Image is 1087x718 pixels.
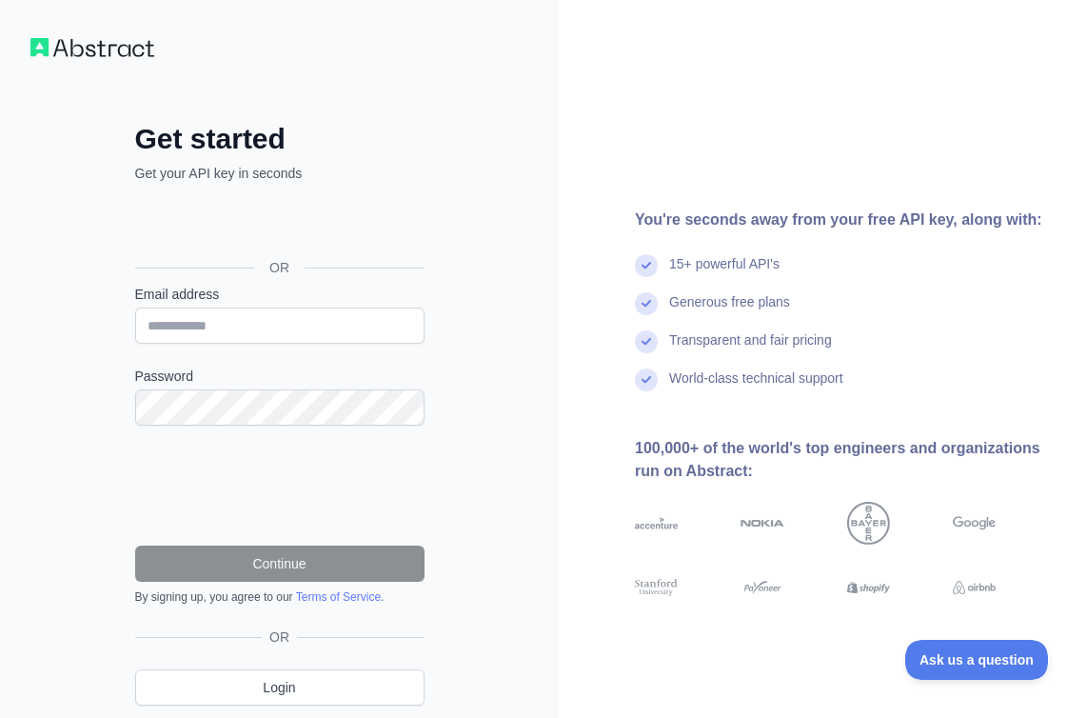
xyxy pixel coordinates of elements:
img: payoneer [741,577,783,599]
img: bayer [847,502,890,545]
label: Password [135,367,425,386]
img: stanford university [635,577,678,599]
div: 100,000+ of the world's top engineers and organizations run on Abstract: [635,437,1057,483]
iframe: “使用 Google 账号登录”按钮 [126,204,430,246]
img: Workflow [30,38,154,57]
div: Transparent and fair pricing [669,330,832,369]
p: Get your API key in seconds [135,164,425,183]
img: check mark [635,254,658,277]
iframe: reCAPTCHA [135,449,425,523]
a: Terms of Service [296,590,381,604]
img: check mark [635,369,658,391]
button: Continue [135,546,425,582]
iframe: Toggle Customer Support [905,640,1049,680]
a: Login [135,669,425,706]
div: Generous free plans [669,292,790,330]
img: google [953,502,996,545]
img: check mark [635,330,658,353]
img: airbnb [953,577,996,599]
div: You're seconds away from your free API key, along with: [635,209,1057,231]
div: World-class technical support [669,369,843,407]
img: shopify [847,577,890,599]
div: By signing up, you agree to our . [135,589,425,605]
span: OR [262,628,297,647]
img: accenture [635,502,678,545]
img: nokia [741,502,783,545]
h2: Get started [135,122,425,156]
div: 15+ powerful API's [669,254,780,292]
label: Email address [135,285,425,304]
span: OR [254,258,305,277]
img: check mark [635,292,658,315]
